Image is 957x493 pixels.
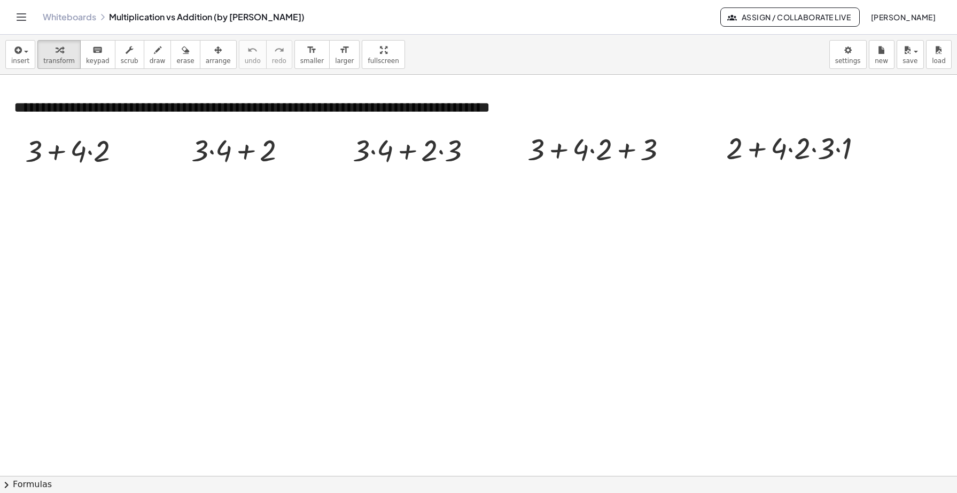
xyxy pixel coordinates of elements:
[247,44,258,57] i: undo
[245,57,261,65] span: undo
[11,57,29,65] span: insert
[897,40,924,69] button: save
[294,40,330,69] button: format_sizesmaller
[92,44,103,57] i: keyboard
[37,40,81,69] button: transform
[362,40,404,69] button: fullscreen
[121,57,138,65] span: scrub
[926,40,952,69] button: load
[86,57,110,65] span: keypad
[300,57,324,65] span: smaller
[43,57,75,65] span: transform
[329,40,360,69] button: format_sizelarger
[720,7,860,27] button: Assign / Collaborate Live
[13,9,30,26] button: Toggle navigation
[170,40,200,69] button: erase
[150,57,166,65] span: draw
[80,40,115,69] button: keyboardkeypad
[176,57,194,65] span: erase
[307,44,317,57] i: format_size
[870,12,936,22] span: [PERSON_NAME]
[274,44,284,57] i: redo
[902,57,917,65] span: save
[206,57,231,65] span: arrange
[43,12,96,22] a: Whiteboards
[729,12,851,22] span: Assign / Collaborate Live
[932,57,946,65] span: load
[144,40,172,69] button: draw
[272,57,286,65] span: redo
[335,57,354,65] span: larger
[875,57,888,65] span: new
[115,40,144,69] button: scrub
[266,40,292,69] button: redoredo
[862,7,944,27] button: [PERSON_NAME]
[239,40,267,69] button: undoundo
[200,40,237,69] button: arrange
[339,44,349,57] i: format_size
[5,40,35,69] button: insert
[829,40,867,69] button: settings
[368,57,399,65] span: fullscreen
[835,57,861,65] span: settings
[869,40,894,69] button: new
